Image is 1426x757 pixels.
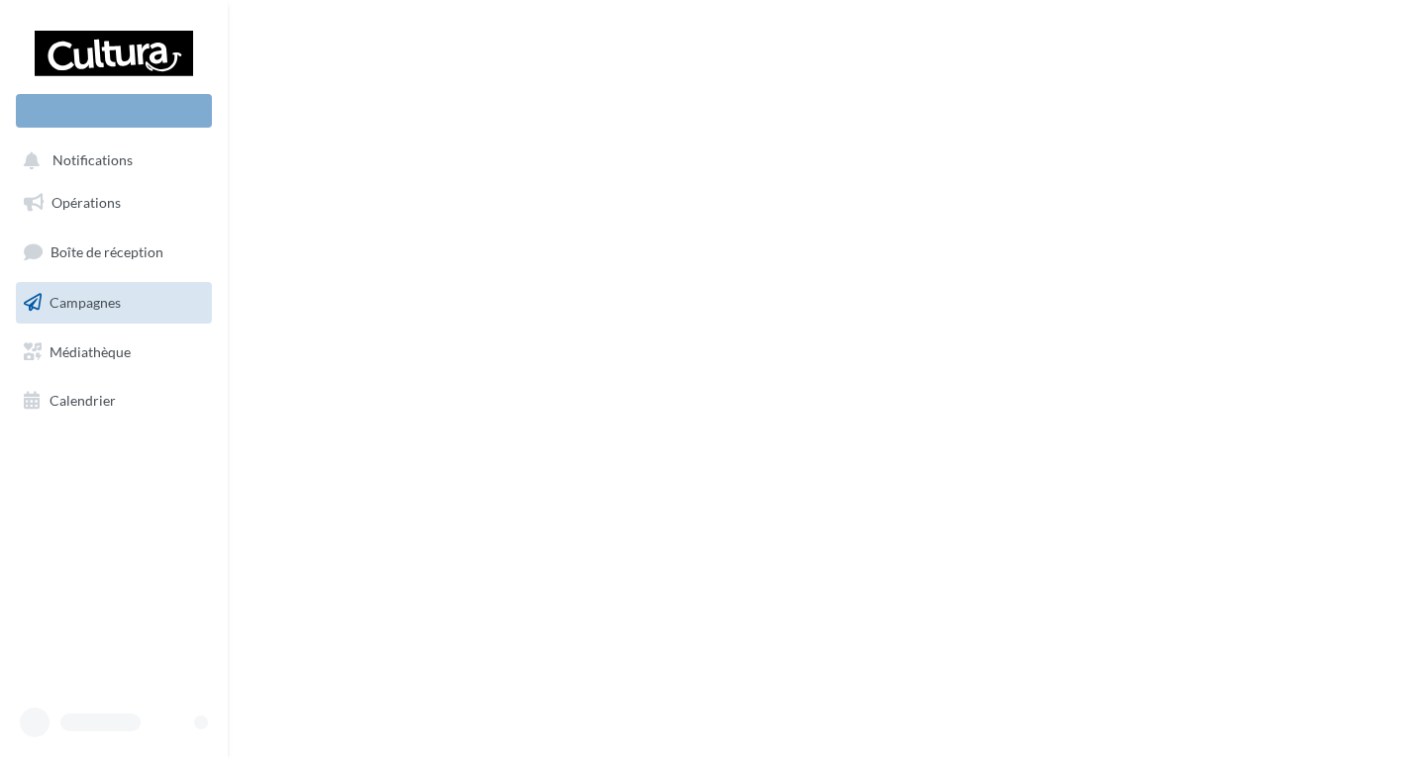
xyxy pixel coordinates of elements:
div: Nouvelle campagne [16,94,212,128]
a: Boîte de réception [12,231,216,273]
span: Campagnes [50,294,121,311]
a: Opérations [12,182,216,224]
a: Campagnes [12,282,216,324]
span: Notifications [52,152,133,169]
span: Calendrier [50,392,116,409]
a: Médiathèque [12,331,216,373]
a: Calendrier [12,380,216,422]
span: Boîte de réception [51,243,163,260]
span: Médiathèque [50,342,131,359]
span: Opérations [51,194,121,211]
